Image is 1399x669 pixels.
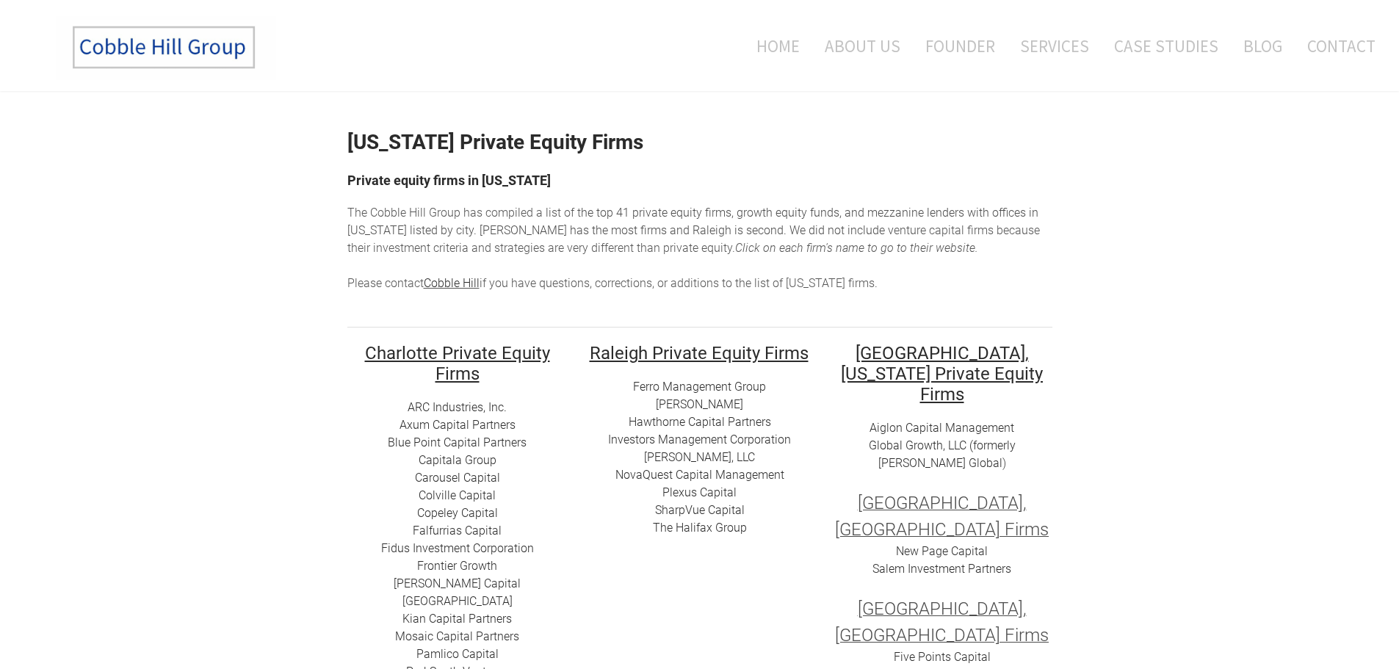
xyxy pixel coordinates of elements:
a: Aiglon Capital Management [870,421,1014,435]
a: [PERSON_NAME], LLC [644,450,755,464]
font: Raleigh Private Equity Firms [590,343,809,364]
a: ​​The Halifax Group [653,521,747,535]
a: Contact [1296,15,1375,76]
a: About Us [814,15,911,76]
a: Capitala Group​ [419,453,496,467]
a: Five Points Capital​ [894,650,991,664]
a: ​Blue Point Capital Partners [388,435,527,449]
a: ​​Carousel Capital​​ [415,471,500,485]
a: ​Pamlico Capital [416,647,499,661]
a: Services [1009,15,1100,76]
a: ​NovaQuest Capital Management [615,468,784,482]
a: [PERSON_NAME] [656,397,743,411]
a: Investors Management Corporation [608,433,791,446]
a: Founder [914,15,1006,76]
a: SharpVue Capital [655,503,745,517]
font: [GEOGRAPHIC_DATA], [GEOGRAPHIC_DATA] Firms [835,599,1049,646]
a: Hawthorne Capital Partners [629,415,771,429]
font: [GEOGRAPHIC_DATA], [US_STATE] Private Equity Firms [841,343,1043,405]
strong: [US_STATE] Private Equity Firms [347,130,643,154]
a: Axum Capital Partners [400,418,516,432]
a: Copeley Capital [417,506,498,520]
span: The Cobble Hill Group has compiled a list of t [347,206,581,220]
u: ​ [590,340,809,364]
h2: ​ [590,342,810,363]
a: ​Plexus Capital [662,485,737,499]
a: Global Growth, LLC (formerly [PERSON_NAME] Global [869,438,1016,470]
a: Cobble Hill [424,276,480,290]
a: ​Colville Capital [419,488,496,502]
h2: ​ [347,342,568,383]
a: ​Falfurrias Capital [413,524,502,538]
a: Ferro Management Group [633,380,766,394]
a: Frontier Growth [417,559,497,573]
a: Salem Investment Partners [872,562,1011,576]
a: Blog [1232,15,1293,76]
em: Click on each firm's name to go to their website. ​ [735,241,978,255]
a: Mosaic Capital Partners [395,629,519,643]
span: Please contact if you have questions, corrections, or additions to the list of [US_STATE] firms. [347,276,878,290]
a: [PERSON_NAME] Capital [394,576,521,590]
a: ​Kian Capital Partners [402,612,512,626]
font: Private equity firms in [US_STATE] [347,173,551,188]
a: [GEOGRAPHIC_DATA] [402,594,513,608]
a: New Page Capital [896,544,988,558]
a: Home [734,15,811,76]
font: [GEOGRAPHIC_DATA], [GEOGRAPHIC_DATA] Firms [835,493,1049,540]
a: Case Studies [1103,15,1229,76]
a: Fidus Investment Corporation [381,541,534,555]
a: ARC I​ndustries, Inc. [408,400,507,414]
img: The Cobble Hill Group LLC [56,15,276,80]
div: he top 41 private equity firms, growth equity funds, and mezzanine lenders with offices in [US_ST... [347,204,1052,292]
font: Charlotte Private Equity Firms [365,343,550,384]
